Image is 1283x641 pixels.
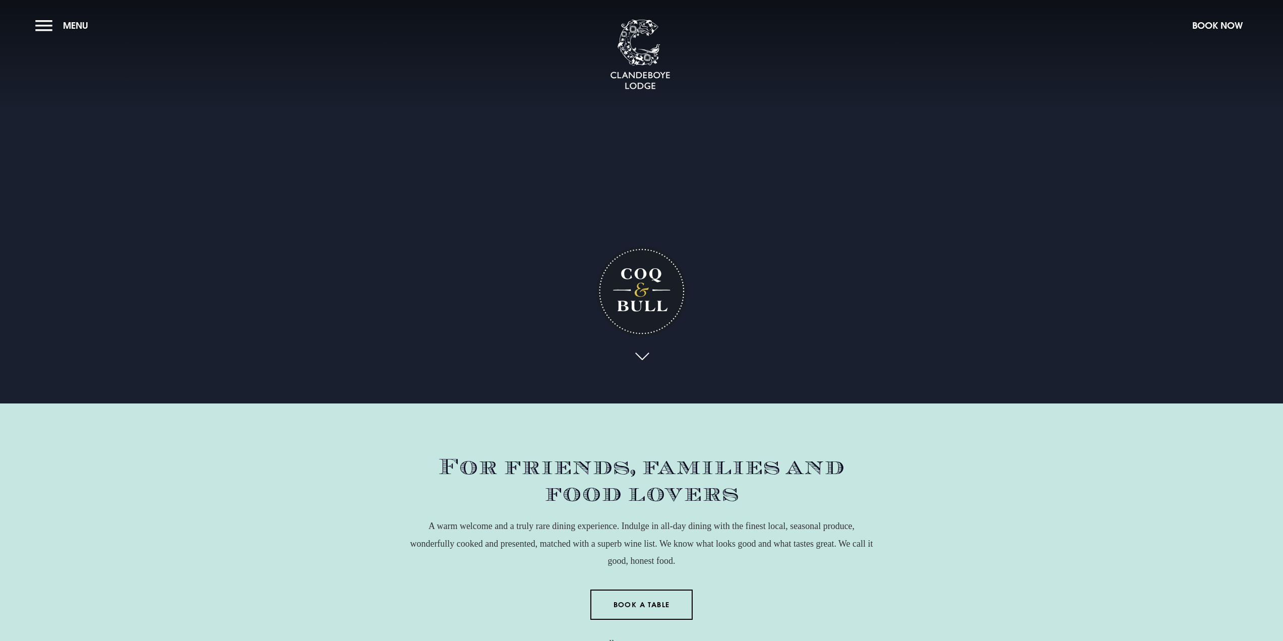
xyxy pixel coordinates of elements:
[1187,15,1248,36] button: Book Now
[35,15,93,36] button: Menu
[410,454,874,507] h2: For friends, families and food lovers
[610,20,670,90] img: Clandeboye Lodge
[63,20,88,31] span: Menu
[410,517,874,569] p: A warm welcome and a truly rare dining experience. Indulge in all-day dining with the finest loca...
[596,246,687,336] h1: Coq & Bull
[590,590,693,620] a: Book a Table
